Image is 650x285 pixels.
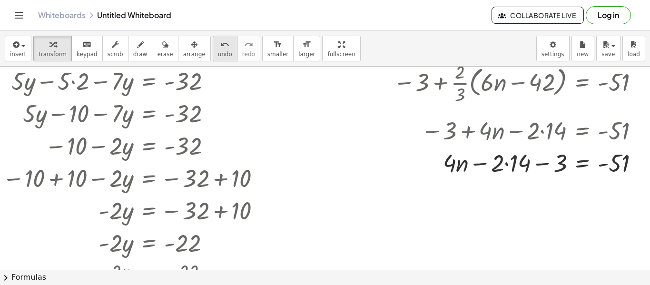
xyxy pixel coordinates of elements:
[628,51,640,58] span: load
[622,36,645,61] button: load
[213,36,237,61] button: undoundo
[242,51,255,58] span: redo
[536,36,570,61] button: settings
[183,51,206,58] span: arrange
[542,51,564,58] span: settings
[152,36,178,61] button: erase
[273,39,282,50] i: format_size
[11,8,27,23] button: Toggle navigation
[596,36,620,61] button: save
[133,51,148,58] span: draw
[586,6,631,24] button: Log in
[77,51,98,58] span: keypad
[327,51,355,58] span: fullscreen
[267,51,288,58] span: smaller
[302,39,311,50] i: format_size
[102,36,128,61] button: scrub
[108,51,123,58] span: scrub
[571,36,594,61] button: new
[128,36,153,61] button: draw
[237,36,260,61] button: redoredo
[500,11,576,20] span: Collaborate Live
[492,7,584,24] button: Collaborate Live
[82,39,91,50] i: keyboard
[157,51,173,58] span: erase
[577,51,589,58] span: new
[38,10,86,20] a: Whiteboards
[71,36,103,61] button: keyboardkeypad
[244,39,253,50] i: redo
[322,36,360,61] button: fullscreen
[298,51,315,58] span: larger
[220,39,229,50] i: undo
[262,36,294,61] button: format_sizesmaller
[178,36,211,61] button: arrange
[5,36,31,61] button: insert
[39,51,67,58] span: transform
[33,36,72,61] button: transform
[293,36,320,61] button: format_sizelarger
[601,51,615,58] span: save
[10,51,26,58] span: insert
[218,51,232,58] span: undo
